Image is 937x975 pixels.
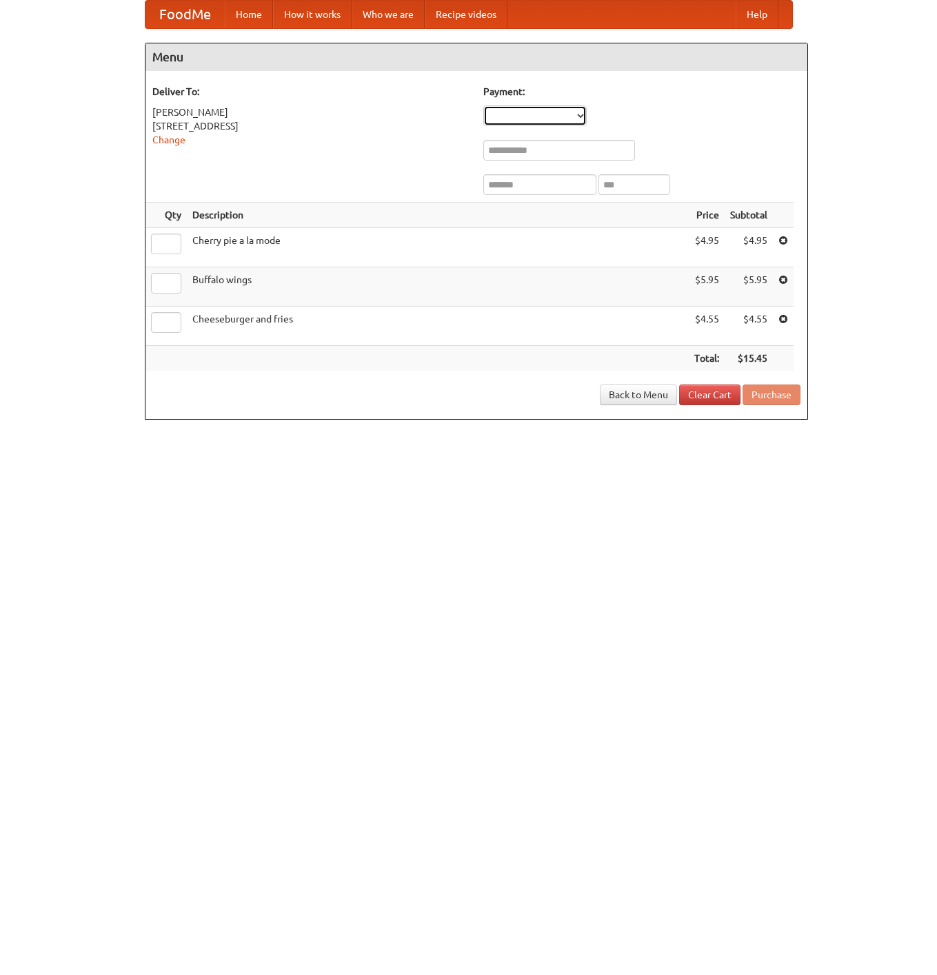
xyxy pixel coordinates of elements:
[187,203,689,228] th: Description
[743,384,800,405] button: Purchase
[152,105,470,119] div: [PERSON_NAME]
[152,85,470,99] h5: Deliver To:
[187,267,689,307] td: Buffalo wings
[352,1,425,28] a: Who we are
[725,203,773,228] th: Subtotal
[689,346,725,371] th: Total:
[600,384,677,405] a: Back to Menu
[273,1,352,28] a: How it works
[736,1,778,28] a: Help
[689,203,725,228] th: Price
[725,346,773,371] th: $15.45
[725,228,773,267] td: $4.95
[187,307,689,346] td: Cheeseburger and fries
[725,307,773,346] td: $4.55
[225,1,273,28] a: Home
[689,228,725,267] td: $4.95
[689,307,725,346] td: $4.55
[725,267,773,307] td: $5.95
[145,1,225,28] a: FoodMe
[187,228,689,267] td: Cherry pie a la mode
[145,43,807,71] h4: Menu
[425,1,507,28] a: Recipe videos
[152,134,185,145] a: Change
[145,203,187,228] th: Qty
[689,267,725,307] td: $5.95
[483,85,800,99] h5: Payment:
[152,119,470,133] div: [STREET_ADDRESS]
[679,384,740,405] a: Clear Cart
